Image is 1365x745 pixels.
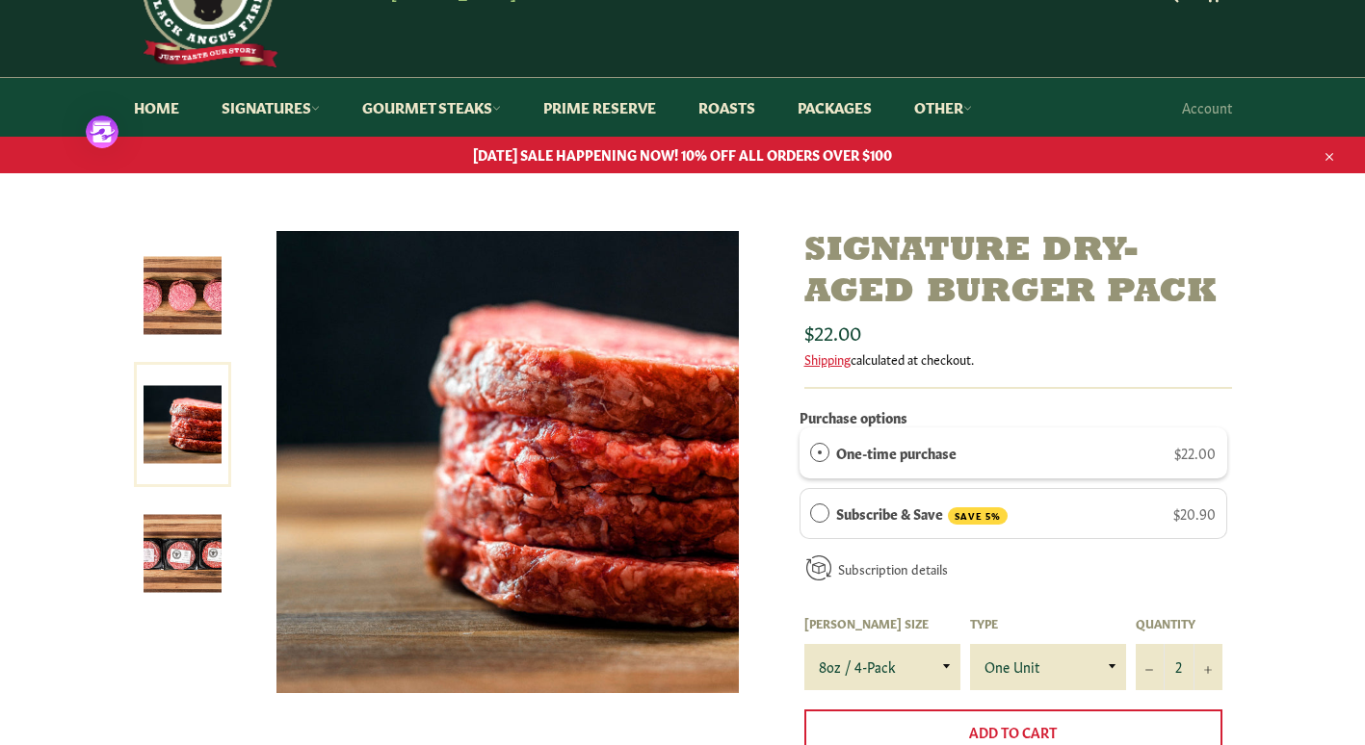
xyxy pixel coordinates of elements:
[969,722,1057,741] span: Add to Cart
[1172,79,1242,136] a: Account
[804,615,960,631] label: [PERSON_NAME] Size
[948,507,1008,526] span: SAVE 5%
[778,78,891,137] a: Packages
[679,78,774,137] a: Roasts
[836,442,957,463] label: One-time purchase
[1194,644,1222,690] button: Increase item quantity by one
[1136,644,1165,690] button: Reduce item quantity by one
[895,78,991,137] a: Other
[1136,615,1222,631] label: Quantity
[202,78,339,137] a: Signatures
[838,559,948,578] a: Subscription details
[1174,443,1216,462] span: $22.00
[810,502,829,524] div: Subscribe & Save
[144,257,222,335] img: Signature Dry-Aged Burger Pack
[836,502,1008,526] label: Subscribe & Save
[804,350,1232,368] div: calculated at checkout.
[810,442,829,463] div: One-time purchase
[343,78,520,137] a: Gourmet Steaks
[800,407,907,426] label: Purchase options
[804,349,851,368] a: Shipping
[1173,503,1216,523] span: $20.90
[276,231,739,693] img: Signature Dry-Aged Burger Pack
[144,515,222,593] img: Signature Dry-Aged Burger Pack
[524,78,675,137] a: Prime Reserve
[115,78,198,137] a: Home
[804,231,1232,314] h1: Signature Dry-Aged Burger Pack
[804,318,861,345] span: $22.00
[970,615,1126,631] label: Type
